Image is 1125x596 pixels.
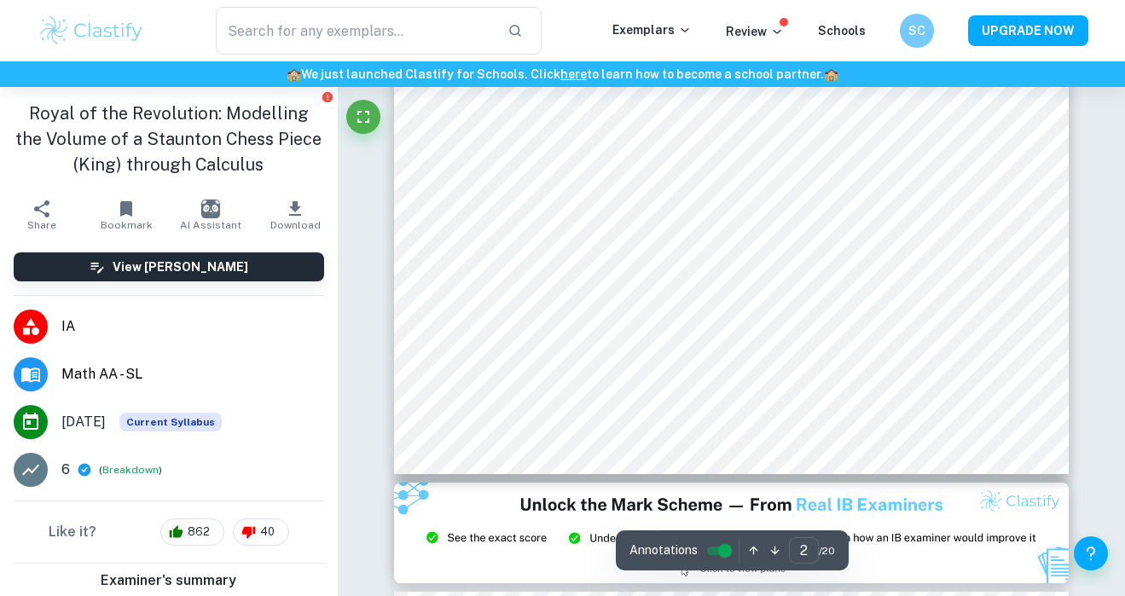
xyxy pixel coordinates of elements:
button: Fullscreen [346,100,380,134]
p: 6 [61,460,70,480]
h1: Royal of the Revolution: Modelling the Volume of a Staunton Chess Piece (King) through Calculus [14,101,324,177]
button: Download [253,191,338,239]
h6: SC [907,21,926,40]
span: [DATE] [61,412,106,432]
input: Search for any exemplars... [216,7,495,55]
span: ( ) [99,462,162,478]
button: View [PERSON_NAME] [14,252,324,281]
button: Bookmark [84,191,169,239]
span: 862 [178,524,219,541]
img: Clastify logo [38,14,146,48]
a: here [560,67,587,81]
p: Review [726,22,784,41]
button: Breakdown [102,462,159,477]
span: Bookmark [101,219,153,231]
h6: Examiner's summary [7,570,331,591]
span: Annotations [629,541,698,559]
div: 862 [160,518,224,546]
p: Exemplars [612,20,692,39]
button: UPGRADE NOW [968,15,1088,46]
button: Help and Feedback [1074,536,1108,570]
span: Current Syllabus [119,413,222,431]
span: Download [270,219,321,231]
span: 40 [251,524,284,541]
button: SC [900,14,934,48]
span: IA [61,316,324,337]
img: AI Assistant [201,200,220,218]
span: Math AA - SL [61,364,324,385]
button: AI Assistant [169,191,253,239]
span: Share [27,219,56,231]
h6: We just launched Clastify for Schools. Click to learn how to become a school partner. [3,65,1122,84]
h6: View [PERSON_NAME] [113,257,248,276]
a: Schools [818,24,866,38]
h6: Like it? [49,522,96,542]
span: / 20 [819,543,835,558]
div: 40 [233,518,289,546]
span: AI Assistant [180,219,241,231]
button: Report issue [322,90,334,103]
img: Ad [394,483,1069,584]
div: This exemplar is based on the current syllabus. Feel free to refer to it for inspiration/ideas wh... [119,413,222,431]
span: 🏫 [287,67,301,81]
span: 🏫 [824,67,838,81]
